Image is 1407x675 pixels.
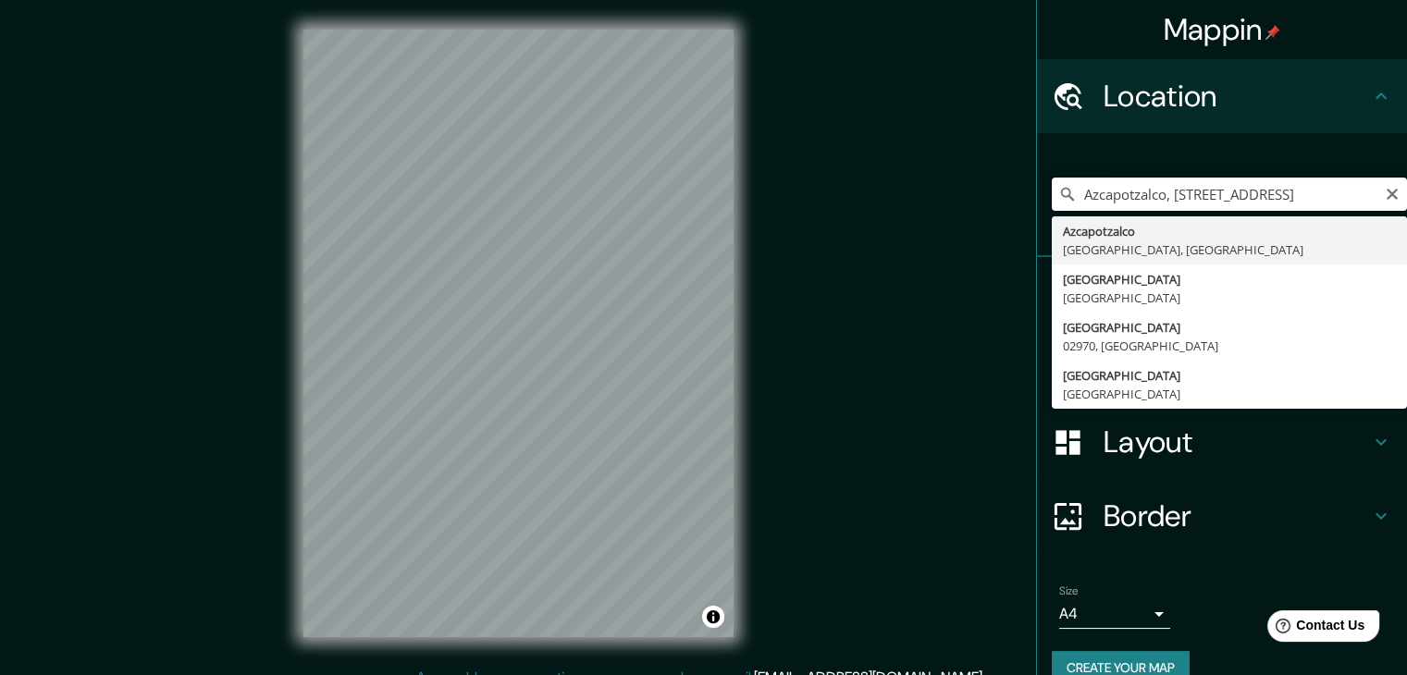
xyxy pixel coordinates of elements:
[1037,331,1407,405] div: Style
[303,30,734,637] canvas: Map
[1059,583,1079,599] label: Size
[1052,178,1407,211] input: Pick your city or area
[1063,270,1396,288] div: [GEOGRAPHIC_DATA]
[1385,184,1400,202] button: Clear
[1063,318,1396,337] div: [GEOGRAPHIC_DATA]
[1104,423,1370,460] h4: Layout
[1242,603,1387,655] iframe: Help widget launcher
[1063,337,1396,355] div: 02970, [GEOGRAPHIC_DATA]
[1164,11,1281,48] h4: Mappin
[1037,257,1407,331] div: Pins
[1037,405,1407,479] div: Layout
[702,606,724,628] button: Toggle attribution
[1059,599,1170,629] div: A4
[1063,240,1396,259] div: [GEOGRAPHIC_DATA], [GEOGRAPHIC_DATA]
[1037,479,1407,553] div: Border
[1063,288,1396,307] div: [GEOGRAPHIC_DATA]
[1063,222,1396,240] div: Azcapotzalco
[1063,366,1396,385] div: [GEOGRAPHIC_DATA]
[1063,385,1396,403] div: [GEOGRAPHIC_DATA]
[1104,78,1370,115] h4: Location
[1104,497,1370,534] h4: Border
[1037,59,1407,133] div: Location
[1265,25,1280,40] img: pin-icon.png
